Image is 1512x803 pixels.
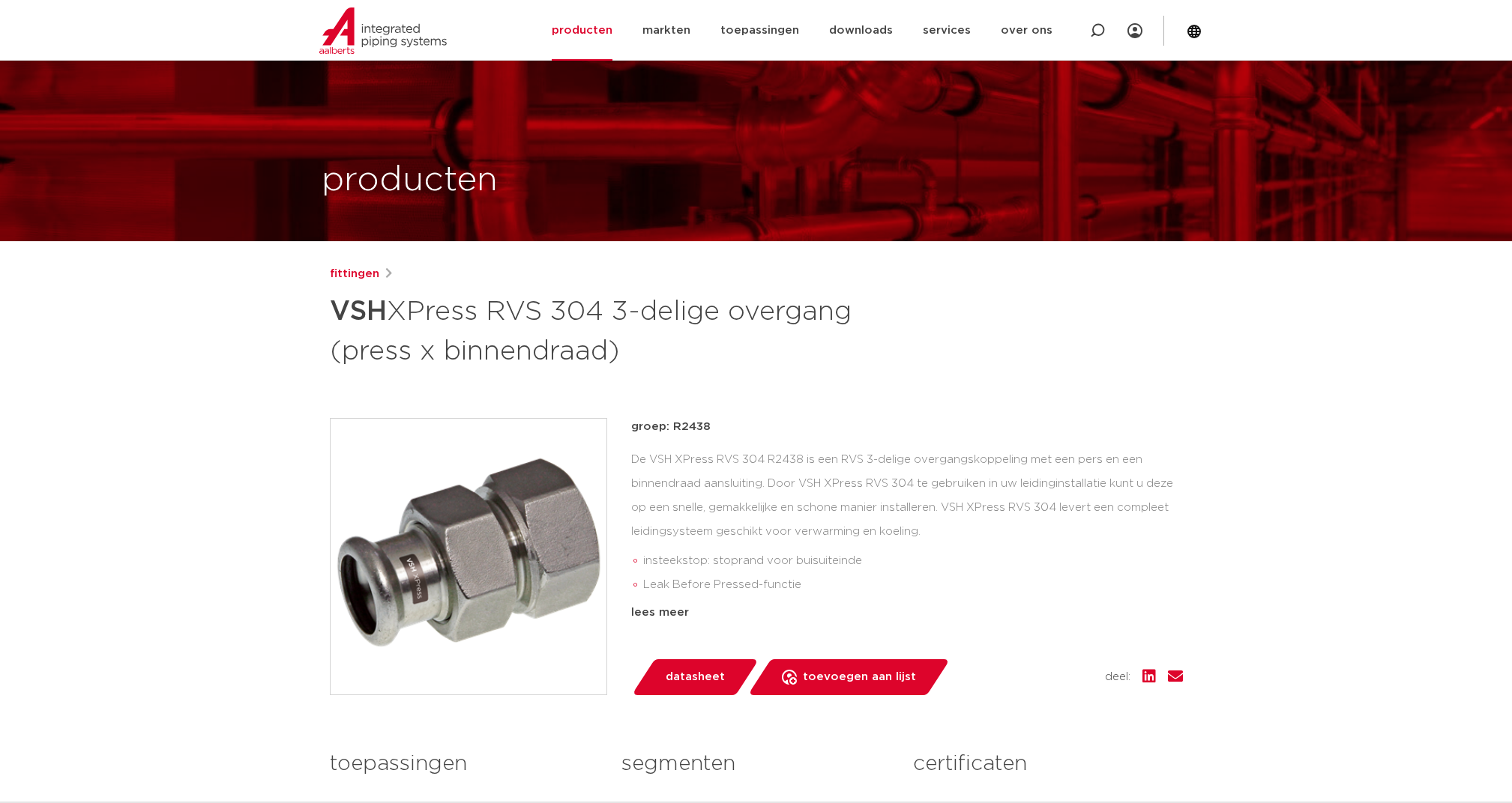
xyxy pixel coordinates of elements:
[666,665,725,689] span: datasheet
[330,265,379,283] a: fittingen
[330,289,893,370] h1: XPress RVS 304 3-delige overgang (press x binnendraad)
[803,665,916,689] span: toevoegen aan lijst
[330,298,387,325] strong: VSH
[913,749,1182,779] h3: certificaten
[631,418,1183,436] p: groep: R2438
[643,597,1183,621] li: duidelijke herkenning van materiaal en afmeting
[631,659,759,695] a: datasheet
[621,749,891,779] h3: segmenten
[643,573,1183,597] li: Leak Before Pressed-functie
[322,157,498,204] h1: producten
[331,419,606,694] img: Product Image for VSH XPress RVS 304 3-delige overgang (press x binnendraad)
[631,604,1183,622] div: lees meer
[330,749,599,779] h3: toepassingen
[1105,668,1130,686] span: deel:
[631,448,1183,598] div: De VSH XPress RVS 304 R2438 is een RVS 3-delige overgangskoppeling met een pers en een binnendraa...
[643,549,1183,573] li: insteekstop: stoprand voor buisuiteinde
